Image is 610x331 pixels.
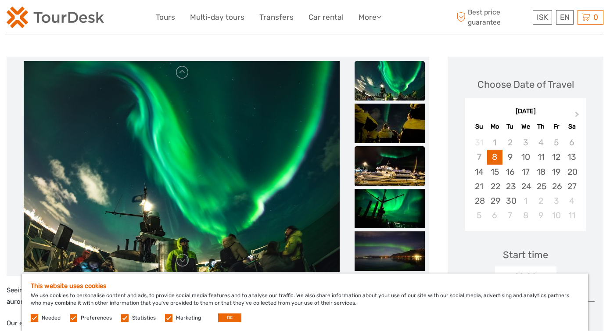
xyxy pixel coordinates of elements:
[487,150,502,164] div: Choose Monday, September 8th, 2025
[355,189,425,228] img: 44b604bbb8d6430eb3749ed6ea0ae0fb_slider_thumbnail.jpeg
[518,121,533,133] div: We
[533,208,549,223] div: Choose Thursday, October 9th, 2025
[533,135,549,150] div: Not available Thursday, September 4th, 2025
[518,135,533,150] div: Not available Wednesday, September 3rd, 2025
[471,194,487,208] div: Choose Sunday, September 28th, 2025
[468,135,583,223] div: month 2025-09
[471,150,487,164] div: Not available Sunday, September 7th, 2025
[495,266,556,287] div: 22:00
[132,314,156,322] label: Statistics
[564,179,579,194] div: Choose Saturday, September 27th, 2025
[355,146,425,186] img: 5d67db5cd29645a1b0908a334677d8e9_slider_thumbnail.jpeg
[502,179,518,194] div: Choose Tuesday, September 23rd, 2025
[24,61,340,272] img: 28f24b6efba9499d8e8919bb094a16ee_main_slider.jpeg
[549,208,564,223] div: Choose Friday, October 10th, 2025
[471,135,487,150] div: Not available Sunday, August 31st, 2025
[549,194,564,208] div: Choose Friday, October 3rd, 2025
[487,135,502,150] div: Not available Monday, September 1st, 2025
[471,179,487,194] div: Choose Sunday, September 21st, 2025
[564,135,579,150] div: Not available Saturday, September 6th, 2025
[487,194,502,208] div: Choose Monday, September 29th, 2025
[176,314,201,322] label: Marketing
[518,179,533,194] div: Choose Wednesday, September 24th, 2025
[571,109,585,123] button: Next Month
[537,13,548,22] span: ISK
[355,61,425,101] img: 28f24b6efba9499d8e8919bb094a16ee_slider_thumbnail.jpeg
[533,179,549,194] div: Choose Thursday, September 25th, 2025
[81,314,112,322] label: Preferences
[31,282,579,290] h5: This website uses cookies
[518,165,533,179] div: Choose Wednesday, September 17th, 2025
[564,194,579,208] div: Choose Saturday, October 4th, 2025
[533,194,549,208] div: Choose Thursday, October 2nd, 2025
[465,107,586,116] div: [DATE]
[218,313,241,322] button: OK
[549,121,564,133] div: Fr
[564,165,579,179] div: Choose Saturday, September 20th, 2025
[359,11,381,24] a: More
[549,135,564,150] div: Not available Friday, September 5th, 2025
[502,194,518,208] div: Choose Tuesday, September 30th, 2025
[556,10,574,25] div: EN
[518,150,533,164] div: Choose Wednesday, September 10th, 2025
[549,165,564,179] div: Choose Friday, September 19th, 2025
[564,121,579,133] div: Sa
[502,208,518,223] div: Choose Tuesday, October 7th, 2025
[487,121,502,133] div: Mo
[355,104,425,143] img: 5a97712e039e46e582b54df6e6d012a6_slider_thumbnail.jpeg
[477,78,574,91] div: Choose Date of Travel
[549,150,564,164] div: Choose Friday, September 12th, 2025
[309,11,344,24] a: Car rental
[12,15,99,22] p: We're away right now. Please check back later!
[487,165,502,179] div: Choose Monday, September 15th, 2025
[7,285,429,307] p: Seeing the Northern Lights at sea is an amazing experience; sailing away from the coastline of [G...
[471,208,487,223] div: Choose Sunday, October 5th, 2025
[502,121,518,133] div: Tu
[487,179,502,194] div: Choose Monday, September 22nd, 2025
[259,11,294,24] a: Transfers
[471,165,487,179] div: Choose Sunday, September 14th, 2025
[518,208,533,223] div: Choose Wednesday, October 8th, 2025
[454,7,531,27] span: Best price guarantee
[503,248,548,262] div: Start time
[564,150,579,164] div: Choose Saturday, September 13th, 2025
[564,208,579,223] div: Choose Saturday, October 11th, 2025
[487,208,502,223] div: Choose Monday, October 6th, 2025
[592,13,599,22] span: 0
[101,14,111,24] button: Open LiveChat chat widget
[549,179,564,194] div: Choose Friday, September 26th, 2025
[22,273,588,331] div: We use cookies to personalise content and ads, to provide social media features and to analyse ou...
[502,165,518,179] div: Choose Tuesday, September 16th, 2025
[533,150,549,164] div: Choose Thursday, September 11th, 2025
[518,194,533,208] div: Choose Wednesday, October 1st, 2025
[190,11,244,24] a: Multi-day tours
[355,231,425,271] img: d8037fd5b9a74342be5d51fc025d30a5_slider_thumbnail.jpeg
[42,314,61,322] label: Needed
[7,7,104,28] img: 120-15d4194f-c635-41b9-a512-a3cb382bfb57_logo_small.png
[502,150,518,164] div: Choose Tuesday, September 9th, 2025
[471,121,487,133] div: Su
[502,135,518,150] div: Not available Tuesday, September 2nd, 2025
[533,121,549,133] div: Th
[533,165,549,179] div: Choose Thursday, September 18th, 2025
[156,11,175,24] a: Tours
